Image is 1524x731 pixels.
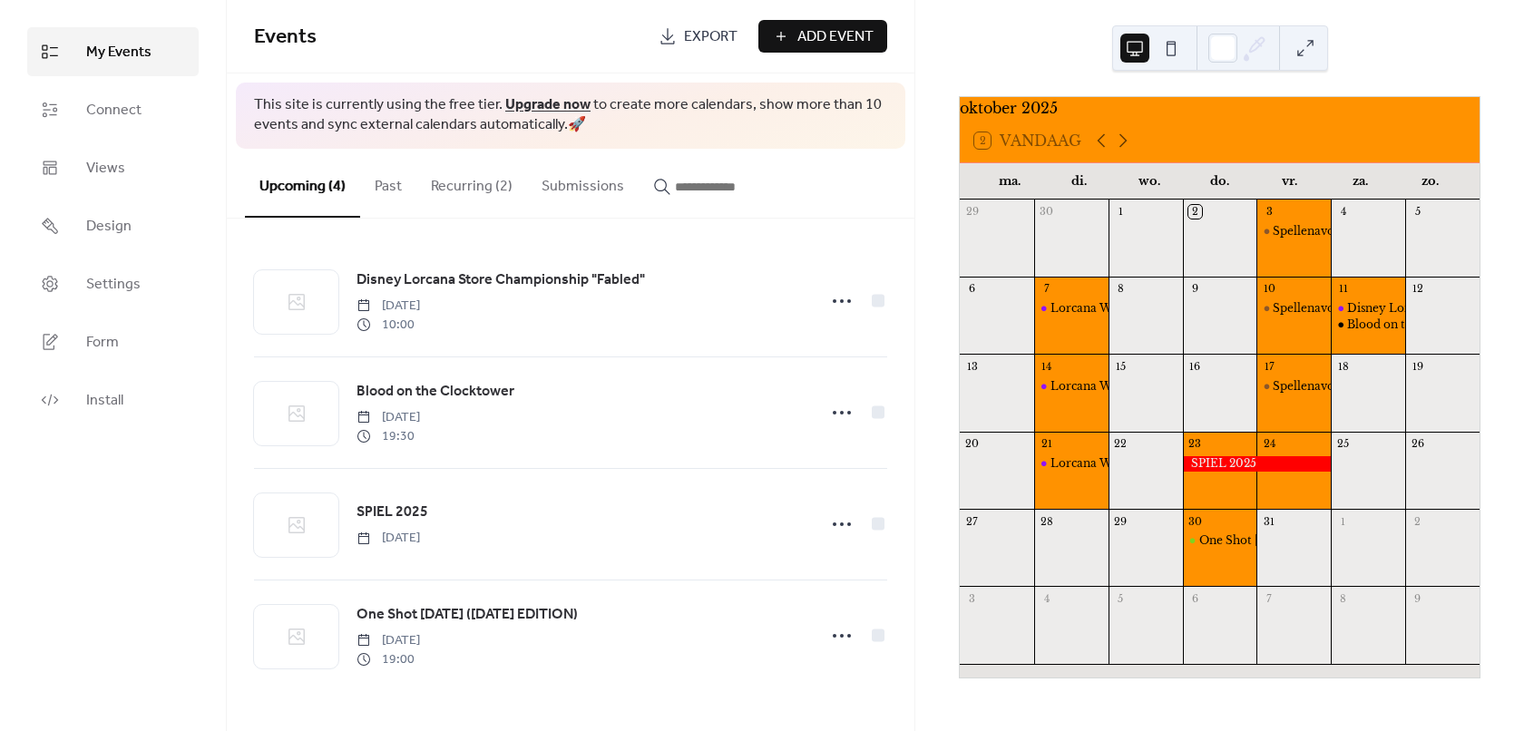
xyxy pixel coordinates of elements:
div: wo. [1115,163,1185,200]
span: Settings [86,274,141,296]
div: 29 [965,205,979,219]
div: Spellenavond [1273,301,1349,317]
div: 18 [1336,359,1350,373]
a: Add Event [758,20,887,53]
a: My Events [27,27,199,76]
div: 11 [1336,282,1350,296]
div: One Shot Thursday (HALLOWEEN EDITION) [1183,533,1257,549]
div: 6 [965,282,979,296]
span: Export [684,26,738,48]
div: 24 [1262,437,1275,451]
span: One Shot [DATE] ([DATE] EDITION) [357,604,578,626]
div: Blood on the Clocktower [1331,317,1405,333]
span: [DATE] [357,297,420,316]
a: SPIEL 2025 [357,501,428,524]
div: Lorcana Weekly Play [1050,456,1168,472]
span: [DATE] [357,408,420,427]
span: 19:00 [357,650,420,669]
div: 17 [1262,359,1275,373]
div: 16 [1188,359,1202,373]
div: Lorcana Weekly Play [1050,379,1168,395]
div: Lorcana Weekly Play [1034,301,1109,317]
a: Connect [27,85,199,134]
a: Install [27,375,199,424]
div: Spellenavond [1256,301,1331,317]
div: 20 [965,437,979,451]
div: Spellenavond [1273,224,1349,239]
div: oktober 2025 [960,97,1480,119]
div: 22 [1114,437,1128,451]
a: Form [27,317,199,366]
div: 31 [1262,514,1275,528]
div: 26 [1411,437,1424,451]
span: Design [86,216,132,238]
div: 14 [1040,359,1053,373]
div: 21 [1040,437,1053,451]
span: Add Event [797,26,874,48]
a: Export [645,20,751,53]
div: 15 [1114,359,1128,373]
button: Past [360,149,416,216]
span: Views [86,158,125,180]
div: 28 [1040,514,1053,528]
div: Lorcana Weekly Play [1034,456,1109,472]
span: My Events [86,42,151,63]
div: ma. [974,163,1044,200]
div: 27 [965,514,979,528]
div: 9 [1188,282,1202,296]
div: Lorcana Weekly Play [1050,301,1168,317]
a: Upgrade now [505,91,591,119]
div: 29 [1114,514,1128,528]
span: Install [86,390,123,412]
span: 19:30 [357,427,420,446]
div: 5 [1114,591,1128,605]
div: 12 [1411,282,1424,296]
span: Connect [86,100,142,122]
span: Disney Lorcana Store Championship "Fabled" [357,269,645,291]
div: 5 [1411,205,1424,219]
div: 30 [1040,205,1053,219]
div: 9 [1411,591,1424,605]
div: 10 [1262,282,1275,296]
div: zo. [1395,163,1465,200]
a: Blood on the Clocktower [357,380,514,404]
span: 10:00 [357,316,420,335]
a: Views [27,143,199,192]
span: This site is currently using the free tier. to create more calendars, show more than 10 events an... [254,95,887,136]
button: Upcoming (4) [245,149,360,218]
div: Lorcana Weekly Play [1034,379,1109,395]
span: Events [254,17,317,57]
span: SPIEL 2025 [357,502,428,523]
div: One Shot [DATE] ([DATE] EDITION) [1199,533,1407,549]
div: 6 [1188,591,1202,605]
div: 3 [965,591,979,605]
div: 4 [1040,591,1053,605]
div: Spellenavond [1273,379,1349,395]
button: Submissions [527,149,639,216]
span: Form [86,332,119,354]
a: Design [27,201,199,250]
div: 1 [1336,514,1350,528]
div: do. [1185,163,1255,200]
div: 23 [1188,437,1202,451]
div: 13 [965,359,979,373]
a: Disney Lorcana Store Championship "Fabled" [357,268,645,292]
div: 8 [1114,282,1128,296]
div: 1 [1114,205,1128,219]
div: vr. [1255,163,1324,200]
div: 2 [1411,514,1424,528]
div: 30 [1188,514,1202,528]
div: 7 [1040,282,1053,296]
div: Disney Lorcana Store Championship "Fabled" [1331,301,1405,317]
span: [DATE] [357,631,420,650]
div: 25 [1336,437,1350,451]
div: 2 [1188,205,1202,219]
div: Blood on the Clocktower [1347,317,1486,333]
div: 4 [1336,205,1350,219]
div: Spellenavond [1256,224,1331,239]
div: SPIEL 2025 [1183,456,1332,472]
div: Spellenavond [1256,379,1331,395]
div: za. [1324,163,1394,200]
div: 19 [1411,359,1424,373]
div: 7 [1262,591,1275,605]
